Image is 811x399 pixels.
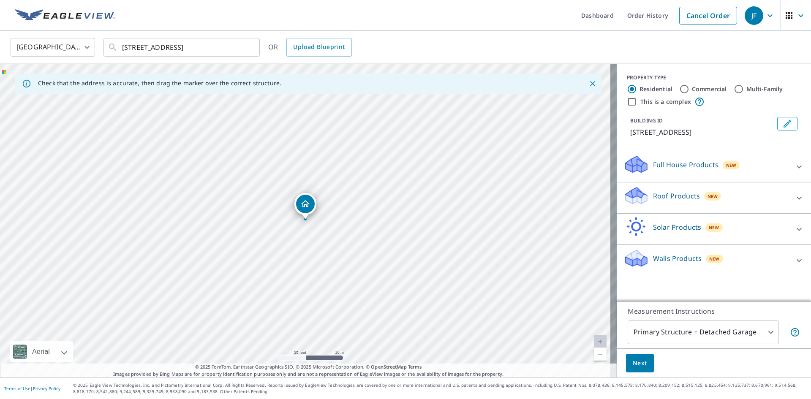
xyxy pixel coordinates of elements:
span: New [708,193,718,200]
span: New [709,224,719,231]
div: OR [268,38,352,57]
a: OpenStreetMap [371,364,406,370]
p: Solar Products [653,222,701,232]
span: Upload Blueprint [293,42,345,52]
button: Edit building 1 [777,117,797,130]
a: Cancel Order [679,7,737,24]
button: Next [626,354,654,373]
span: New [726,162,737,168]
div: Primary Structure + Detached Garage [628,320,779,344]
p: Roof Products [653,191,700,201]
span: Next [633,358,647,369]
span: New [709,255,720,262]
label: Multi-Family [746,85,783,93]
p: | [4,386,60,391]
img: EV Logo [15,9,115,22]
div: Full House ProductsNew [623,155,804,179]
a: Terms of Use [4,385,30,391]
label: This is a complex [640,98,691,106]
p: Full House Products [653,160,718,170]
div: JF [745,6,763,25]
p: Measurement Instructions [628,306,800,316]
div: Dropped pin, building 1, Residential property, 2035 Oakford Ave Feasterville Trevose, PA 19053 [294,193,316,219]
p: BUILDING ID [630,117,663,124]
div: [GEOGRAPHIC_DATA] [11,35,95,59]
label: Residential [640,85,672,93]
button: Close [587,78,598,89]
a: Privacy Policy [33,385,60,391]
p: Walls Products [653,253,702,263]
label: Commercial [692,85,727,93]
input: Search by address or latitude-longitude [122,35,242,59]
a: Current Level 20, Zoom Out [594,348,607,361]
div: Aerial [30,341,52,362]
span: © 2025 TomTom, Earthstar Geographics SIO, © 2025 Microsoft Corporation, © [195,364,422,371]
p: [STREET_ADDRESS] [630,127,774,137]
div: Aerial [10,341,73,362]
a: Terms [408,364,422,370]
div: PROPERTY TYPE [627,74,801,81]
p: © 2025 Eagle View Technologies, Inc. and Pictometry International Corp. All Rights Reserved. Repo... [73,382,807,395]
a: Upload Blueprint [286,38,351,57]
div: Solar ProductsNew [623,217,804,241]
p: Check that the address is accurate, then drag the marker over the correct structure. [38,79,281,87]
div: Walls ProductsNew [623,248,804,272]
span: Your report will include the primary structure and a detached garage if one exists. [790,327,800,337]
a: Current Level 20, Zoom In Disabled [594,335,607,348]
div: Roof ProductsNew [623,186,804,210]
